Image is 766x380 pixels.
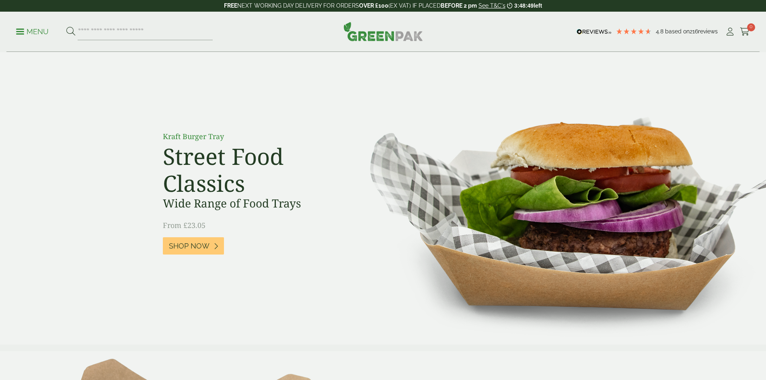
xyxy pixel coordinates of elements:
span: 4.8 [656,28,665,35]
span: reviews [698,28,718,35]
strong: BEFORE 2 pm [441,2,477,9]
p: Menu [16,27,49,37]
div: 4.79 Stars [616,28,652,35]
h3: Wide Range of Food Trays [163,197,344,210]
span: Shop Now [169,242,209,251]
span: 216 [690,28,698,35]
span: left [534,2,542,9]
a: 0 [740,26,750,38]
i: My Account [725,28,735,36]
strong: OVER £100 [359,2,388,9]
a: Shop Now [163,237,224,255]
p: Kraft Burger Tray [163,131,344,142]
span: Based on [665,28,690,35]
span: From £23.05 [163,220,205,230]
a: See T&C's [478,2,505,9]
i: Cart [740,28,750,36]
span: 0 [747,23,755,31]
strong: FREE [224,2,237,9]
a: Menu [16,27,49,35]
img: Street Food Classics [345,52,766,345]
img: GreenPak Supplies [343,22,423,41]
h2: Street Food Classics [163,143,344,197]
img: REVIEWS.io [577,29,612,35]
span: 3:48:49 [514,2,534,9]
